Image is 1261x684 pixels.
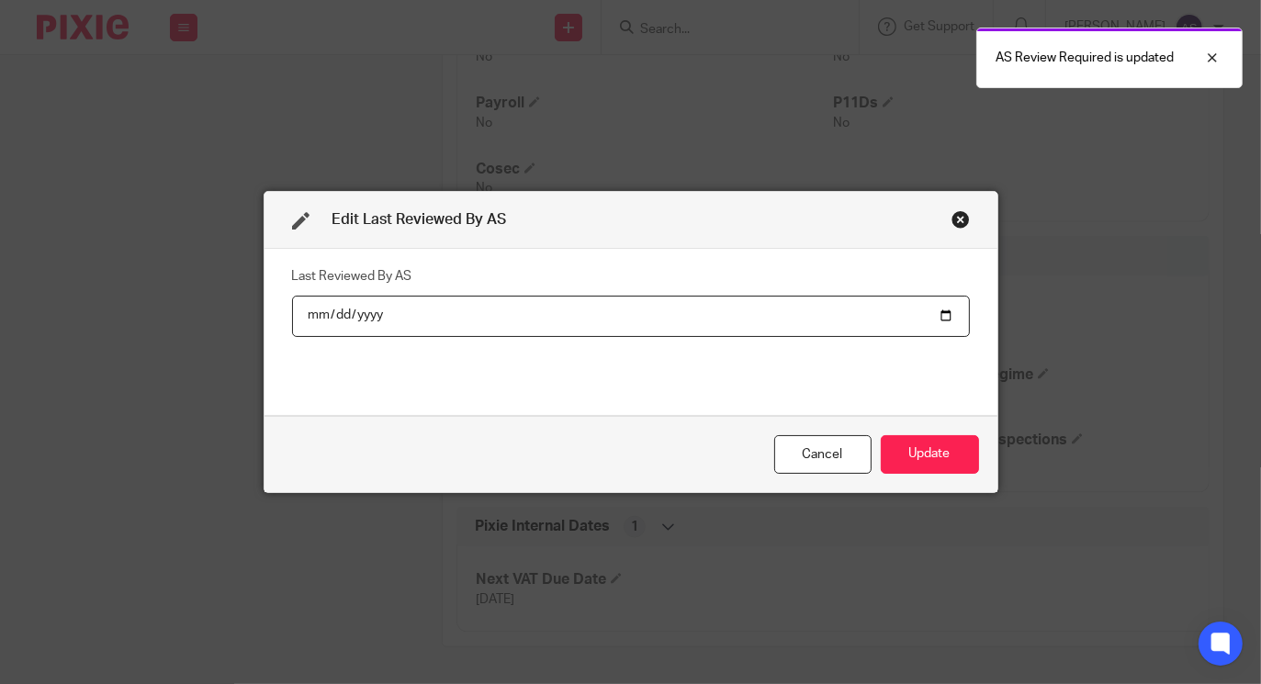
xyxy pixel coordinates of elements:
span: Edit Last Reviewed By AS [332,212,507,227]
label: Last Reviewed By AS [292,267,412,286]
input: YYYY-MM-DD [292,296,970,337]
p: AS Review Required is updated [996,49,1174,67]
button: Update [881,435,979,475]
div: Close this dialog window [951,210,970,229]
div: Close this dialog window [774,435,872,475]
